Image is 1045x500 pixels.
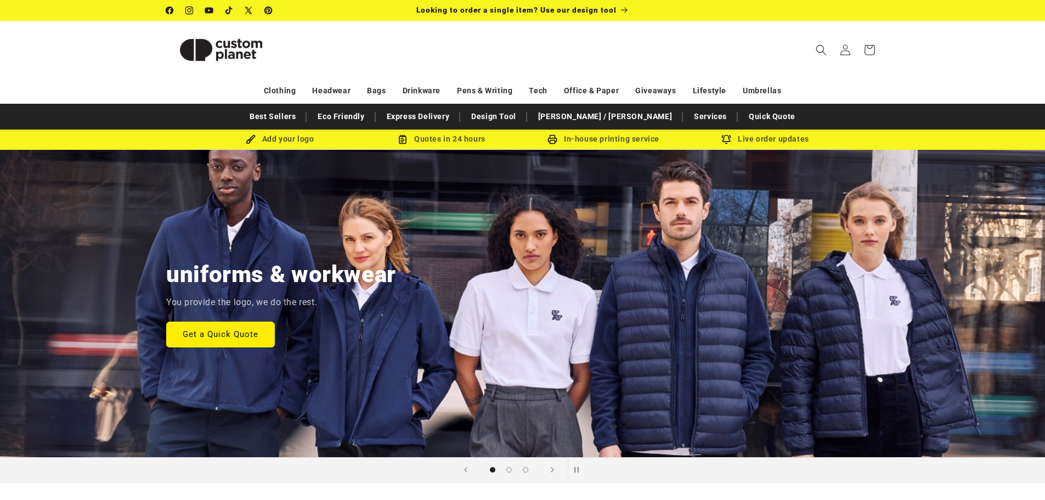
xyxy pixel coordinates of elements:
[457,81,512,100] a: Pens & Writing
[501,462,517,478] button: Load slide 2 of 3
[166,25,276,75] img: Custom Planet
[466,107,522,126] a: Design Tool
[688,107,732,126] a: Services
[367,81,386,100] a: Bags
[484,462,501,478] button: Load slide 1 of 3
[743,107,801,126] a: Quick Quote
[264,81,296,100] a: Clothing
[693,81,726,100] a: Lifestyle
[721,134,731,144] img: Order updates
[533,107,677,126] a: [PERSON_NAME] / [PERSON_NAME]
[398,134,408,144] img: Order Updates Icon
[568,458,592,482] button: Pause slideshow
[166,260,396,289] h2: uniforms & workwear
[312,107,370,126] a: Eco Friendly
[454,458,478,482] button: Previous slide
[166,321,275,347] a: Get a Quick Quote
[381,107,455,126] a: Express Delivery
[685,132,846,146] div: Live order updates
[517,462,534,478] button: Load slide 3 of 3
[540,458,564,482] button: Next slide
[809,38,833,62] summary: Search
[547,134,557,144] img: In-house printing
[312,81,351,100] a: Headwear
[529,81,547,100] a: Tech
[244,107,301,126] a: Best Sellers
[166,295,317,311] p: You provide the logo, we do the rest.
[564,81,619,100] a: Office & Paper
[403,81,440,100] a: Drinkware
[246,134,256,144] img: Brush Icon
[162,21,280,78] a: Custom Planet
[743,81,781,100] a: Umbrellas
[523,132,685,146] div: In-house printing service
[199,132,361,146] div: Add your logo
[361,132,523,146] div: Quotes in 24 hours
[635,81,676,100] a: Giveaways
[416,5,617,14] span: Looking to order a single item? Use our design tool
